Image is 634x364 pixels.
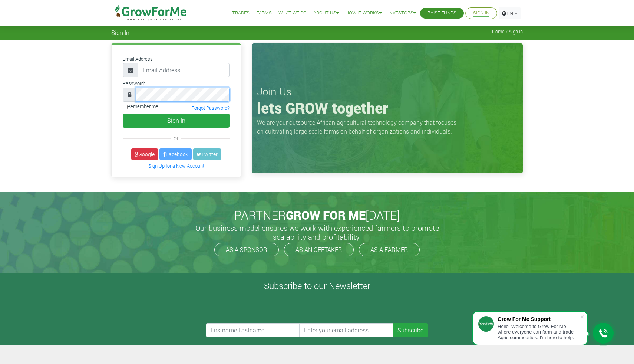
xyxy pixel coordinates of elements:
[9,281,625,291] h4: Subscribe to our Newsletter
[473,9,489,17] a: Sign In
[286,207,366,223] span: GROW FOR ME
[123,103,158,110] label: Remember me
[111,29,129,36] span: Sign In
[123,134,230,142] div: or
[123,80,145,87] label: Password:
[299,323,393,337] input: Enter your email address
[313,9,339,17] a: About Us
[499,7,521,19] a: EN
[192,105,230,111] a: Forgot Password?
[257,99,518,117] h1: lets GROW together
[214,243,279,256] a: AS A SPONSOR
[131,148,158,160] a: Google
[187,223,447,241] h5: Our business model ensures we work with experienced farmers to promote scalability and profitabil...
[206,294,318,323] iframe: reCAPTCHA
[114,208,520,222] h2: PARTNER [DATE]
[123,105,128,109] input: Remember me
[232,9,250,17] a: Trades
[346,9,382,17] a: How it Works
[278,9,307,17] a: What We Do
[148,163,204,169] a: Sign Up for a New Account
[123,56,154,63] label: Email Address:
[498,324,580,340] div: Hello! Welcome to Grow For Me where everyone can farm and trade Agric commodities. I'm here to help.
[256,9,272,17] a: Farms
[138,63,230,77] input: Email Address
[359,243,420,256] a: AS A FARMER
[257,85,518,98] h3: Join Us
[492,29,523,35] span: Home / Sign In
[427,9,456,17] a: Raise Funds
[388,9,416,17] a: Investors
[123,114,230,128] button: Sign In
[284,243,354,256] a: AS AN OFFTAKER
[498,316,580,322] div: Grow For Me Support
[257,118,461,136] p: We are your outsource African agricultural technology company that focuses on cultivating large s...
[206,323,300,337] input: Firstname Lastname
[393,323,428,337] button: Subscribe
